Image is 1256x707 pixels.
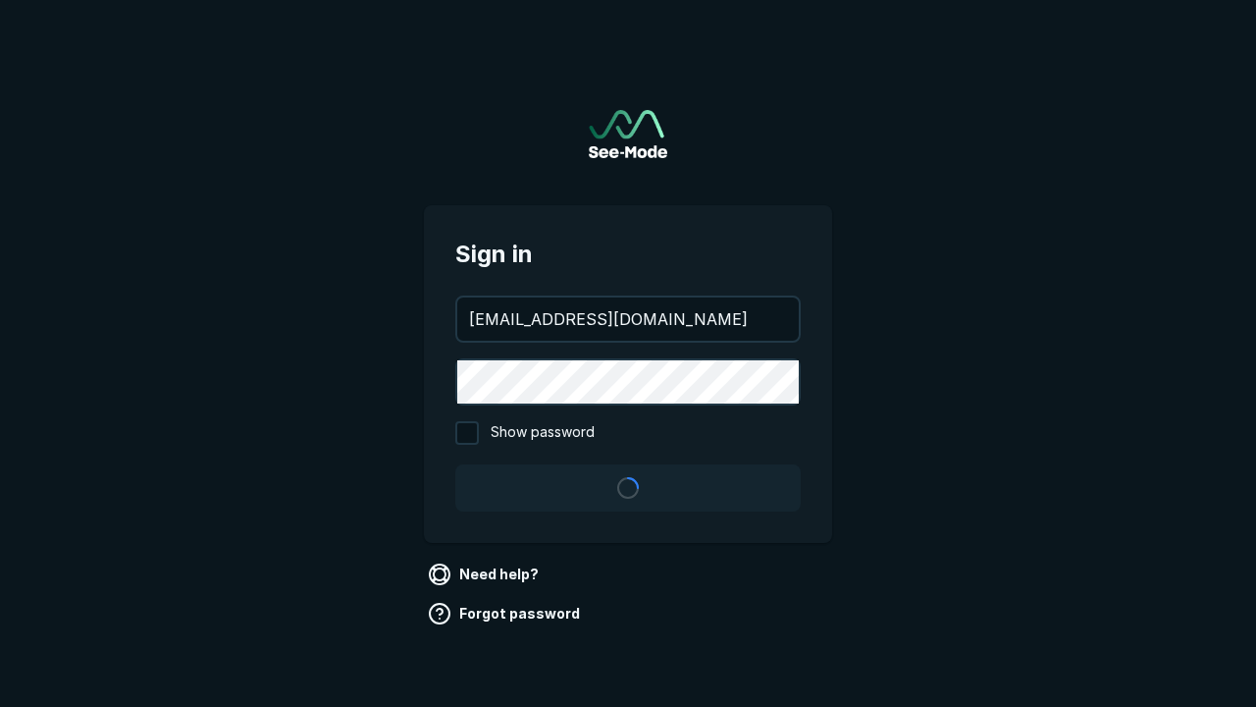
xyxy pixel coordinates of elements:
img: See-Mode Logo [589,110,667,158]
input: your@email.com [457,298,799,341]
a: Go to sign in [589,110,667,158]
span: Sign in [455,237,801,272]
a: Need help? [424,559,547,590]
span: Show password [491,421,595,445]
a: Forgot password [424,598,588,629]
